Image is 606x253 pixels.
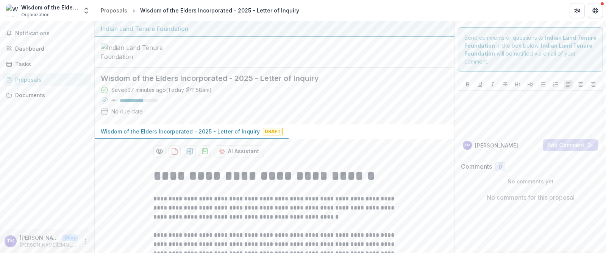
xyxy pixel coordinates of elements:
button: Get Help [588,3,603,18]
button: Align Left [564,80,573,89]
div: Proposals [101,6,127,14]
div: Indian Land Tenure Foundation [101,24,448,33]
h2: Comments [461,163,492,170]
button: Add Comment [543,139,598,151]
button: Partners [570,3,585,18]
button: Bold [463,80,472,89]
h2: Wisdom of the Elders Incorporated - 2025 - Letter of Inquiry [101,74,436,83]
p: User [62,234,78,241]
div: Saved 37 minutes ago ( Today @ 11:58am ) [111,86,212,94]
div: Wisdom of the Elders Incorporated [21,3,78,11]
div: Dashboard [15,45,85,53]
span: 0 [498,164,502,170]
button: Heading 2 [526,80,535,89]
span: Organization [21,11,50,18]
div: No due date [111,107,143,115]
p: [PERSON_NAME] [475,141,518,149]
p: [PERSON_NAME][US_STATE] [20,234,59,242]
button: Align Right [589,80,598,89]
a: Proposals [98,5,130,16]
div: Proposals [15,76,85,84]
button: Bullet List [539,80,548,89]
button: Preview 4bd69ff6-6f22-4cd9-a71b-b80455078baa-0.pdf [153,145,166,157]
p: [PERSON_NAME][EMAIL_ADDRESS][DOMAIN_NAME] [20,242,78,248]
button: Notifications [3,27,91,39]
span: Notifications [15,30,88,37]
button: download-proposal [184,145,196,157]
div: Teresa Montana [7,239,14,244]
img: Indian Land Tenure Foundation [101,43,176,61]
div: Documents [15,91,85,99]
button: More [81,237,90,246]
div: Teresa Montana [464,143,470,147]
button: AI Assistant [214,145,264,157]
div: Tasks [15,60,85,68]
button: Strike [501,80,510,89]
button: Underline [476,80,485,89]
img: Wisdom of the Elders Incorporated [6,5,18,17]
button: download-proposal [169,145,181,157]
div: Wisdom of the Elders Incorporated - 2025 - Letter of Inquiry [140,6,299,14]
a: Tasks [3,58,91,70]
a: Dashboard [3,42,91,55]
button: Heading 1 [513,80,522,89]
button: download-proposal [199,145,211,157]
p: Wisdom of the Elders Incorporated - 2025 - Letter of Inquiry [101,127,260,135]
div: Send comments or questions to in the box below. will be notified via email of your comment. [458,27,603,72]
nav: breadcrumb [98,5,302,16]
button: Open entity switcher [81,3,92,18]
span: Draft [263,128,283,135]
button: Ordered List [551,80,560,89]
a: Proposals [3,73,91,86]
p: 60 % [111,98,117,103]
p: No comments yet [461,177,600,185]
p: No comments for this proposal [487,193,575,202]
button: Italicize [488,80,497,89]
button: Align Center [576,80,585,89]
a: Documents [3,89,91,101]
